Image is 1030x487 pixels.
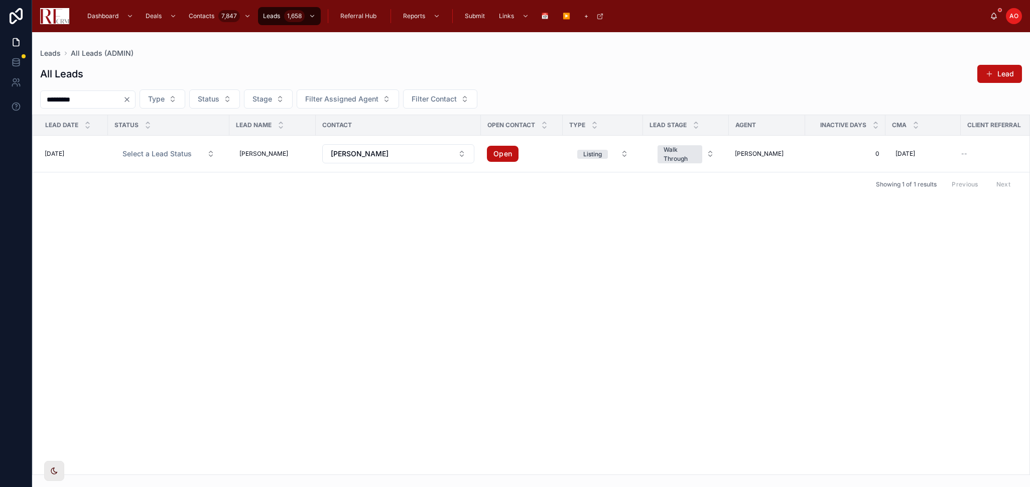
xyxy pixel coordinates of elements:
span: 📅 [541,12,549,20]
span: Select a Lead Status [122,149,192,159]
a: Select Button [569,144,637,163]
button: Select Button [650,140,722,167]
a: Leads [40,48,61,58]
span: Submit [465,12,485,20]
a: Reports [398,7,445,25]
span: Stage [252,94,272,104]
a: Open [487,146,557,162]
a: [PERSON_NAME] [735,150,799,158]
span: Contact [322,121,352,129]
div: Walk Through [664,145,696,163]
span: Inactive Days [820,121,866,129]
span: CMA [892,121,907,129]
span: Contacts [189,12,214,20]
span: Lead Stage [650,121,687,129]
a: 0 [811,150,879,158]
span: Referral Hub [340,12,376,20]
a: 📅 [536,7,556,25]
span: Type [148,94,165,104]
span: Agent [735,121,756,129]
span: [PERSON_NAME] [735,150,784,158]
button: Select Button [244,89,293,109]
a: Links [494,7,534,25]
div: Listing [583,150,602,159]
img: App logo [40,8,69,24]
span: Reports [403,12,425,20]
button: Select Button [403,89,477,109]
span: Filter Contact [412,94,457,104]
a: [DATE] [45,150,102,158]
a: Submit [460,7,492,25]
span: Type [569,121,585,129]
span: Showing 1 of 1 results [876,180,937,188]
button: Select Button [140,89,185,109]
div: 1,658 [284,10,305,22]
a: Dashboard [82,7,139,25]
a: Select Button [322,144,475,164]
a: Deals [141,7,182,25]
span: [PERSON_NAME] [331,149,389,159]
a: Referral Hub [335,7,383,25]
span: [PERSON_NAME] [239,150,288,158]
a: ▶️ [558,7,577,25]
span: Open Contact [487,121,535,129]
span: Lead Name [236,121,272,129]
a: Leads1,658 [258,7,321,25]
a: Select Button [649,140,723,168]
a: Select Button [114,144,223,163]
button: Select Button [297,89,399,109]
h1: All Leads [40,67,83,81]
span: Dashboard [87,12,118,20]
span: [DATE] [45,150,64,158]
span: Leads [263,12,280,20]
a: All Leads (ADMIN) [71,48,134,58]
button: Select Button [114,145,223,163]
button: Select Button [322,144,474,163]
a: [DATE] [891,146,955,162]
a: [PERSON_NAME] [235,146,310,162]
span: Client Referral [967,121,1021,129]
span: -- [961,150,967,158]
span: AO [1009,12,1018,20]
span: Lead Date [45,121,78,129]
button: Select Button [569,145,636,163]
span: Filter Assigned Agent [305,94,378,104]
div: 7,847 [218,10,240,22]
span: + [584,12,588,20]
a: + [579,7,609,25]
span: Status [198,94,219,104]
div: scrollable content [77,5,990,27]
a: Contacts7,847 [184,7,256,25]
button: Clear [123,95,135,104]
button: Lead [977,65,1022,83]
span: Deals [146,12,162,20]
span: [DATE] [895,150,915,158]
button: Select Button [189,89,240,109]
span: Links [499,12,514,20]
span: Status [114,121,139,129]
a: Open [487,146,519,162]
span: ▶️ [563,12,570,20]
